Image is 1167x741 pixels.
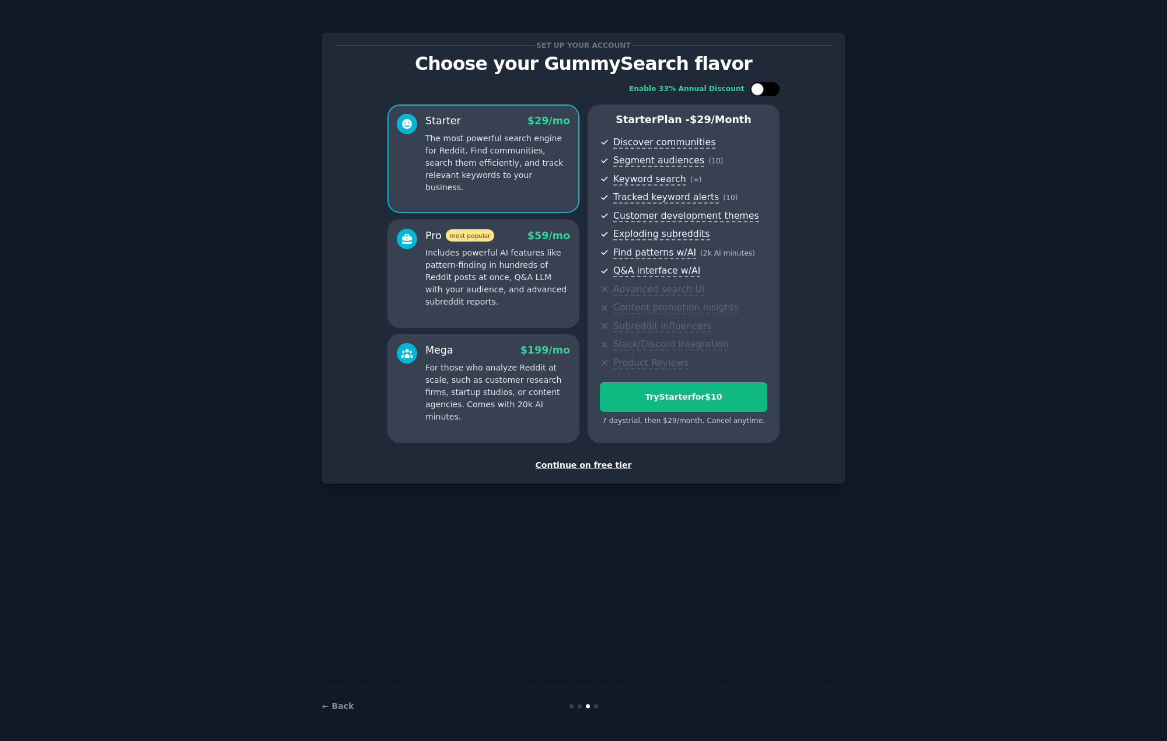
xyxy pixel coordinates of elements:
div: Enable 33% Annual Discount [629,84,745,95]
button: TryStarterfor$10 [600,382,767,412]
span: ( 10 ) [708,157,723,165]
span: Set up your account [534,39,633,51]
span: Find patterns w/AI [613,247,696,259]
span: Customer development themes [613,210,759,222]
p: For those who analyze Reddit at scale, such as customer research firms, startup studios, or conte... [425,362,570,423]
span: Exploding subreddits [613,228,710,240]
div: Try Starter for $10 [600,391,767,403]
span: Segment audiences [613,155,704,167]
a: ← Back [322,701,354,711]
span: ( ∞ ) [690,176,702,184]
span: Discover communities [613,137,715,149]
span: Advanced search UI [613,284,704,296]
span: Slack/Discord integration [613,338,729,351]
span: ( 2k AI minutes ) [700,249,755,257]
span: $ 29 /mo [527,115,570,127]
span: ( 10 ) [723,194,738,202]
span: $ 59 /mo [527,230,570,242]
span: Subreddit influencers [613,320,711,333]
span: Tracked keyword alerts [613,191,719,204]
p: Starter Plan - [600,113,767,127]
div: 7 days trial, then $ 29 /month . Cancel anytime. [600,416,767,427]
p: Includes powerful AI features like pattern-finding in hundreds of Reddit posts at once, Q&A LLM w... [425,247,570,308]
span: Content promotion insights [613,302,739,314]
div: Starter [425,114,461,128]
span: Product Reviews [613,357,689,369]
p: Choose your GummySearch flavor [334,54,833,74]
span: most popular [446,229,495,242]
span: Q&A interface w/AI [613,265,700,277]
p: The most powerful search engine for Reddit. Find communities, search them efficiently, and track ... [425,132,570,194]
div: Pro [425,229,494,243]
div: Continue on free tier [334,459,833,471]
span: $ 29 /month [690,114,752,125]
div: Mega [425,343,453,358]
span: Keyword search [613,173,686,186]
span: $ 199 /mo [520,344,570,356]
